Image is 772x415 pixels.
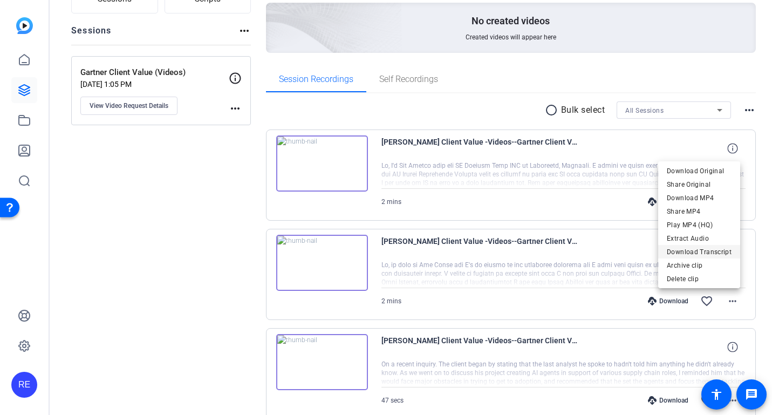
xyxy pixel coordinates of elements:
[667,178,732,191] span: Share Original
[667,165,732,178] span: Download Original
[667,273,732,285] span: Delete clip
[667,205,732,218] span: Share MP4
[667,192,732,205] span: Download MP4
[667,232,732,245] span: Extract Audio
[667,219,732,232] span: Play MP4 (HQ)
[667,259,732,272] span: Archive clip
[667,246,732,258] span: Download Transcript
